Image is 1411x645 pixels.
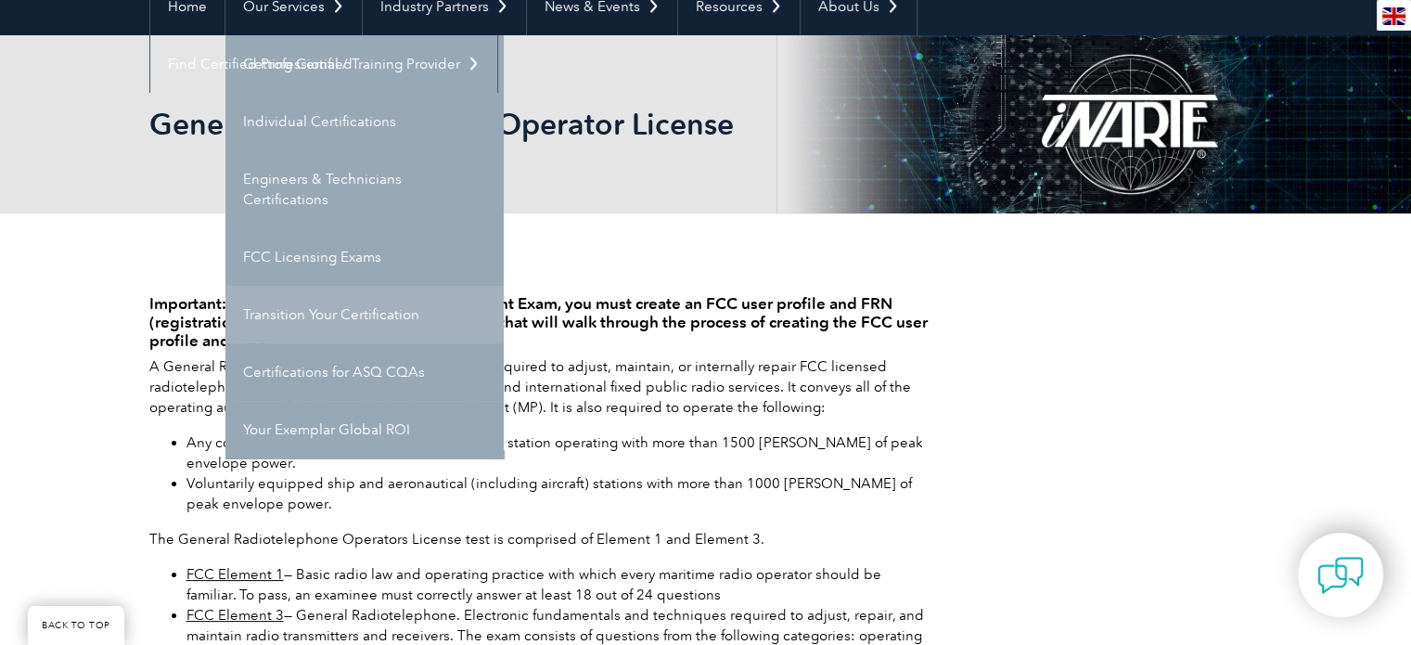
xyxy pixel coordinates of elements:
img: en [1382,7,1405,25]
a: Engineers & Technicians Certifications [225,150,504,228]
img: contact-chat.png [1317,552,1364,599]
li: Voluntarily equipped ship and aeronautical (including aircraft) stations with more than 1000 [PER... [186,473,929,514]
p: A General Radiotelephone Operator License (PG) is required to adjust, maintain, or internally rep... [149,356,929,418]
h2: General Radiotelephone Operator License [149,110,929,139]
a: Individual Certifications [225,93,504,150]
li: Any compulsorily equipped ship radiotelephone station operating with more than 1500 [PERSON_NAME]... [186,432,929,473]
a: Find Certified Professional / Training Provider [150,35,497,93]
a: FCC Element 3 [186,607,284,624]
a: FCC Licensing Exams [225,228,504,286]
li: — Basic radio law and operating practice with which every maritime radio operator should be famil... [186,564,929,605]
p: The General Radiotelephone Operators License test is comprised of Element 1 and Element 3. [149,529,929,549]
a: Certifications for ASQ CQAs [225,343,504,401]
a: BACK TO TOP [28,606,124,645]
a: FCC Element 1 [186,566,284,583]
a: Transition Your Certification [225,286,504,343]
a: Your Exemplar Global ROI [225,401,504,458]
h4: Important: Before you sign up for an FCC Element Exam, you must create an FCC user profile and FR... [149,294,929,350]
